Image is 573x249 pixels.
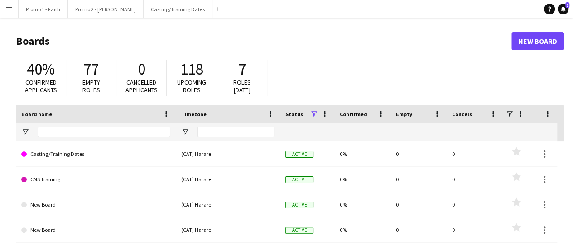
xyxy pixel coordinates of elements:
[558,4,568,14] a: 2
[390,192,447,217] div: 0
[125,78,158,94] span: Cancelled applicants
[21,217,170,243] a: New Board
[285,202,313,208] span: Active
[181,128,189,136] button: Open Filter Menu
[180,59,203,79] span: 118
[181,111,207,117] span: Timezone
[25,78,57,94] span: Confirmed applicants
[334,141,390,166] div: 0%
[176,167,280,192] div: (CAT) Harare
[233,78,251,94] span: Roles [DATE]
[447,217,503,242] div: 0
[334,167,390,192] div: 0%
[565,2,569,8] span: 2
[340,111,367,117] span: Confirmed
[511,32,564,50] a: New Board
[238,59,246,79] span: 7
[19,0,68,18] button: Promo 1 - Faith
[82,78,100,94] span: Empty roles
[83,59,99,79] span: 77
[177,78,206,94] span: Upcoming roles
[27,59,55,79] span: 40%
[144,0,212,18] button: Casting/Training Dates
[21,111,52,117] span: Board name
[447,167,503,192] div: 0
[334,217,390,242] div: 0%
[38,127,170,137] input: Board name Filter Input
[285,227,313,234] span: Active
[390,167,447,192] div: 0
[16,34,511,48] h1: Boards
[176,141,280,166] div: (CAT) Harare
[334,192,390,217] div: 0%
[68,0,144,18] button: Promo 2 - [PERSON_NAME]
[285,151,313,158] span: Active
[285,111,303,117] span: Status
[197,127,274,137] input: Timezone Filter Input
[21,167,170,192] a: CNS Training
[176,217,280,242] div: (CAT) Harare
[285,176,313,183] span: Active
[452,111,472,117] span: Cancels
[176,192,280,217] div: (CAT) Harare
[390,141,447,166] div: 0
[21,192,170,217] a: New Board
[447,192,503,217] div: 0
[138,59,145,79] span: 0
[390,217,447,242] div: 0
[21,128,29,136] button: Open Filter Menu
[21,141,170,167] a: Casting/Training Dates
[447,141,503,166] div: 0
[396,111,412,117] span: Empty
